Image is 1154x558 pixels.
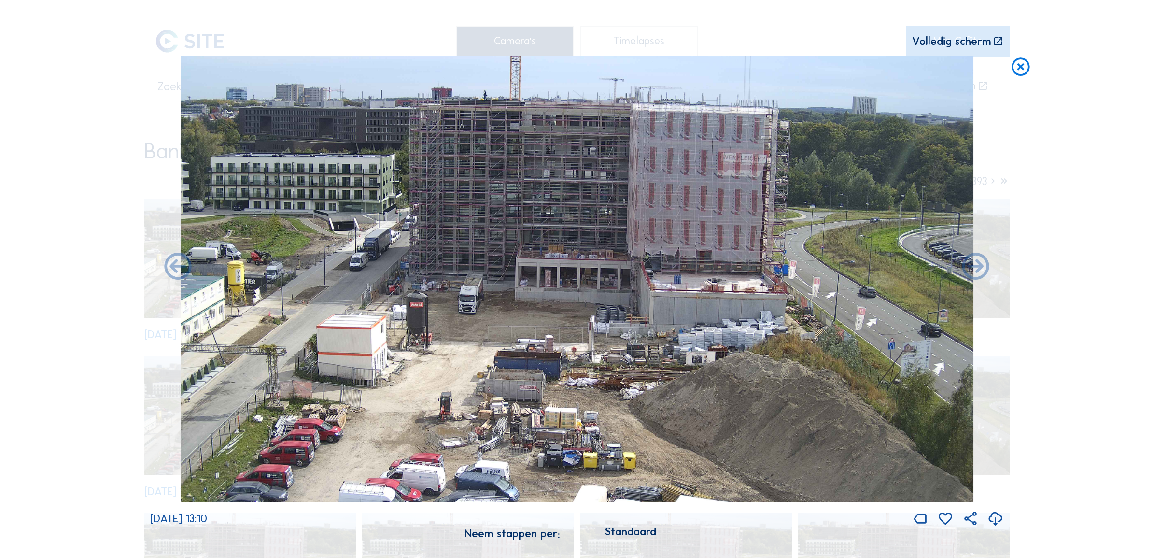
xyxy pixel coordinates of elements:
div: Standaard [605,528,656,536]
span: [DATE] 13:10 [150,512,207,525]
i: Forward [162,251,195,284]
div: Neem stappen per: [464,529,560,540]
i: Back [959,251,992,284]
div: Volledig scherm [912,36,991,48]
div: Standaard [572,528,690,544]
img: Image [181,56,974,502]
